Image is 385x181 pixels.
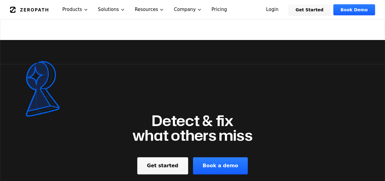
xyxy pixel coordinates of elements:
h2: Detect & fix what others miss [132,113,253,143]
a: Get started [137,157,188,174]
a: Get Started [288,4,331,15]
a: Book a demo [193,157,248,174]
a: Login [259,4,286,15]
a: Book Demo [333,4,375,15]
